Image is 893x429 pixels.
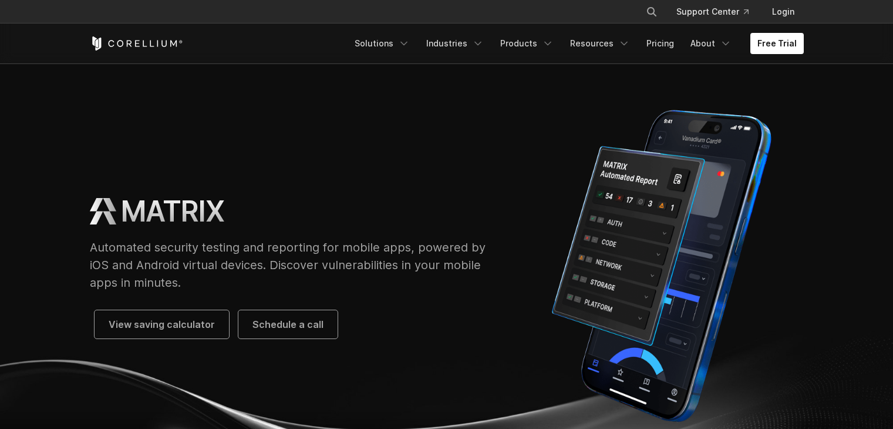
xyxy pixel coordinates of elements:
[109,317,215,331] span: View saving calculator
[348,33,804,54] div: Navigation Menu
[632,1,804,22] div: Navigation Menu
[419,33,491,54] a: Industries
[683,33,739,54] a: About
[238,310,338,338] a: Schedule a call
[641,1,662,22] button: Search
[348,33,417,54] a: Solutions
[667,1,758,22] a: Support Center
[763,1,804,22] a: Login
[90,36,183,51] a: Corellium Home
[563,33,637,54] a: Resources
[493,33,561,54] a: Products
[95,310,229,338] a: View saving calculator
[252,317,323,331] span: Schedule a call
[90,198,116,224] img: MATRIX Logo
[121,194,224,229] h1: MATRIX
[750,33,804,54] a: Free Trial
[639,33,681,54] a: Pricing
[90,239,497,291] p: Automated security testing and reporting for mobile apps, powered by iOS and Android virtual devi...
